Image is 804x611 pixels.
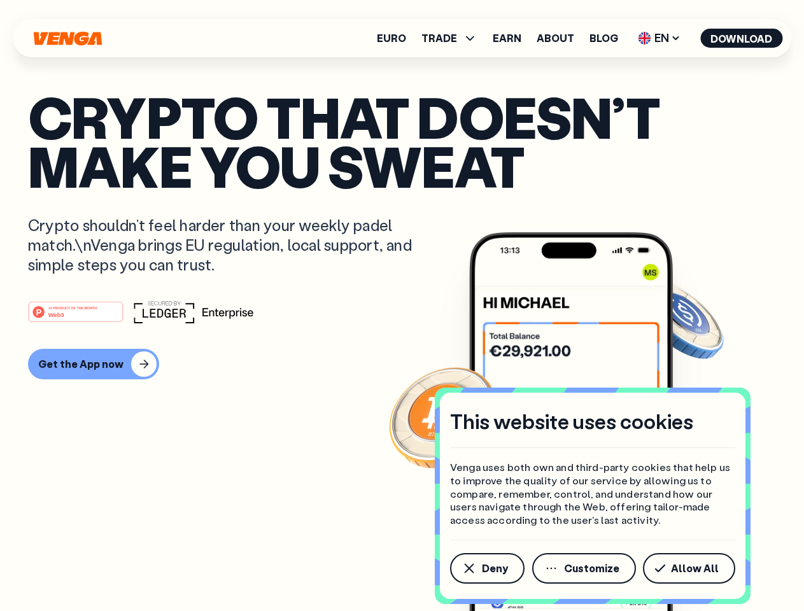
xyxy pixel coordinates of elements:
img: flag-uk [638,32,651,45]
span: Allow All [671,563,719,573]
a: Earn [493,33,521,43]
div: Get the App now [38,358,123,370]
p: Crypto shouldn’t feel harder than your weekly padel match.\nVenga brings EU regulation, local sup... [28,215,430,275]
img: Bitcoin [386,360,501,474]
a: Blog [589,33,618,43]
button: Deny [450,553,525,584]
button: Customize [532,553,636,584]
span: TRADE [421,31,477,46]
span: TRADE [421,33,457,43]
p: Venga uses both own and third-party cookies that help us to improve the quality of our service by... [450,461,735,527]
a: Euro [377,33,406,43]
span: EN [633,28,685,48]
p: Crypto that doesn’t make you sweat [28,92,776,190]
svg: Home [32,31,103,46]
a: Get the App now [28,349,776,379]
img: USDC coin [635,274,726,365]
span: Deny [482,563,508,573]
h4: This website uses cookies [450,408,693,435]
button: Get the App now [28,349,159,379]
button: Allow All [643,553,735,584]
a: About [537,33,574,43]
tspan: Web3 [48,311,64,318]
button: Download [700,29,782,48]
a: #1 PRODUCT OF THE MONTHWeb3 [28,309,123,325]
tspan: #1 PRODUCT OF THE MONTH [48,305,97,309]
span: Customize [564,563,619,573]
